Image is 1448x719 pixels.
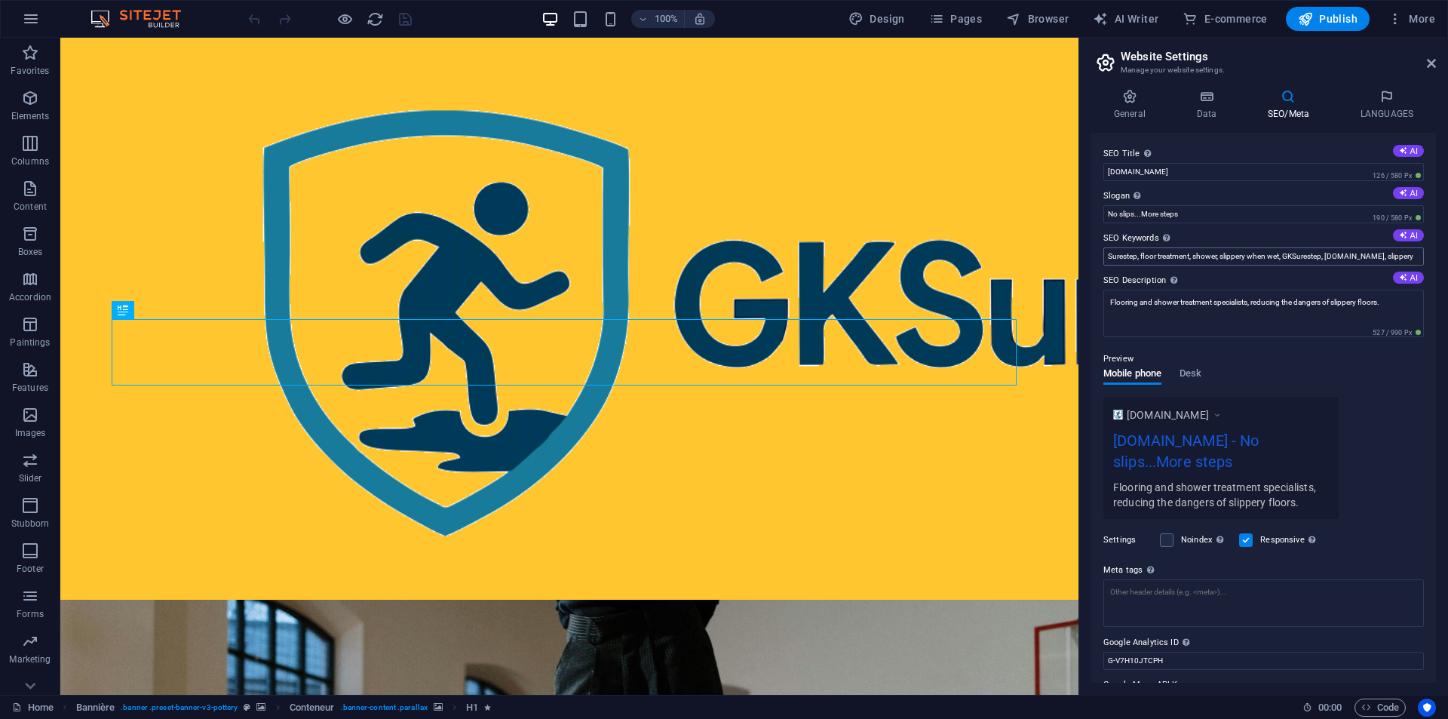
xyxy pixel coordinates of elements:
font: 126 / 580 Px [1373,172,1412,180]
font: SEO Description [1103,275,1166,285]
font: Pages [950,13,982,25]
button: Code [1354,699,1406,717]
font: Preview [1103,354,1134,364]
font: Google Analytics ID [1103,638,1179,647]
font: Meta tags [1103,565,1143,575]
font: LANGUAGES [1361,109,1413,119]
font: AI Writer [1115,13,1159,25]
font: General [1114,109,1146,119]
button: reload [366,10,384,28]
span: Cliquez pour sélectionner. Double-cliquez pour modifier. [76,699,115,717]
font: Footer [17,564,44,574]
font: Website Settings [1121,50,1208,63]
font: SEO Title [1103,149,1140,158]
font: Manage your website settings. [1121,66,1225,74]
font: SEO Keywords [1103,233,1159,243]
button: SEO Description [1393,272,1424,284]
input: Slogan... [1103,205,1424,223]
font: Design [870,13,904,25]
font: AI [1410,189,1418,198]
font: Publish [1319,13,1357,25]
font: Slogan [1103,191,1130,201]
button: Design [842,7,911,31]
button: E-commerce [1176,7,1273,31]
font: Data [1197,109,1217,119]
i: Cet élément contient une animation. [484,703,491,711]
font: Boxes [18,247,43,257]
button: AI Writer [1087,7,1164,31]
font: Google Maps API Key [1103,680,1186,690]
font: Desk [1180,367,1201,379]
a: Click to cancel the selection. Double-click to open Pages. [12,699,54,717]
img: GKSurestepfavicon-X20lj7n-ExdtsCdnMJ-9oA-PH0iN_4JpOJZJSCbG9M1Gw.png [1113,410,1123,419]
font: Noindex [1181,535,1212,545]
font: AI [1410,146,1418,155]
font: Mobile phone [1103,367,1161,379]
font: Columns [11,156,49,167]
i: Cet élément est une présélection personnalisable. [244,703,250,711]
font: 527 / 990 Px [1373,329,1412,336]
button: SEO Title [1393,145,1424,157]
button: 100% [631,10,685,28]
h6: Session duration [1302,699,1342,717]
i: When resizing, automatically adjust the zoom level based on the selected device. [693,12,707,26]
font: Paintings [10,337,50,348]
font: Code [1377,702,1399,713]
font: Slider [19,473,42,484]
font: Favorites [11,66,49,76]
button: More [1382,7,1441,31]
img: Editor Logo [87,10,200,28]
span: . banner-content .parallax [341,699,428,717]
font: [DOMAIN_NAME] [1127,409,1209,421]
button: Pages [923,7,988,31]
i: Cet élément contient un arrière-plan. [256,703,265,711]
i: Cet élément contient un arrière-plan. [434,703,443,711]
font: Responsive [1260,535,1304,545]
font: More [1409,13,1435,25]
nav: breadcrumb [76,699,492,717]
button: Click here to exit Preview mode and continue editing. [336,10,354,28]
button: Publish [1286,7,1370,31]
button: Browser [1000,7,1075,31]
div: Preview [1103,368,1202,397]
span: Cliquez pour sélectionner. Double-cliquez pour modifier. [290,699,335,717]
div: Design (Ctrl+Alt+Y) [842,7,911,31]
font: Elements [11,111,50,121]
font: Content [14,201,47,212]
font: Images [15,428,46,438]
font: AI [1410,231,1418,240]
font: SEO/Meta [1268,109,1309,119]
span: Cliquez pour sélectionner. Double-cliquez pour modifier. [466,699,478,717]
font: 100% [655,13,678,24]
font: Stubborn [11,518,50,529]
font: Marketing [9,654,51,665]
button: SEO Keywords [1393,229,1424,241]
font: 00:00 [1318,702,1342,713]
button: Usercentrics [1418,699,1436,717]
font: AI [1410,273,1418,282]
font: E-commerce [1204,13,1268,25]
span: . banner .preset-banner-v3-pottery [121,699,238,717]
font: Forms [17,609,44,619]
font: Accordion [9,292,51,303]
button: Slogan [1393,187,1424,199]
font: Home [28,702,54,713]
i: Refresh the page [367,11,384,28]
font: Settings [1103,535,1136,545]
font: Flooring and shower treatment specialists, reducing the dangers of slippery floors. [1113,481,1316,509]
font: Features [12,383,48,393]
input: G-1A2B3C456 [1103,652,1424,670]
font: Browser [1028,13,1069,25]
font: [DOMAIN_NAME] - No slips...More steps [1113,432,1259,471]
font: 190 / 580 Px [1373,214,1412,222]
